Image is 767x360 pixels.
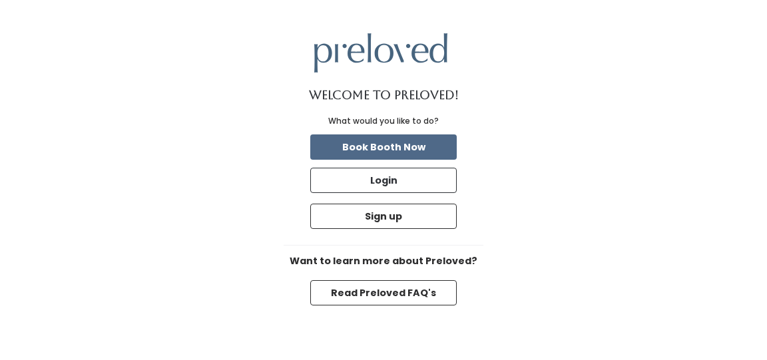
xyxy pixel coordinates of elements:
[310,134,457,160] button: Book Booth Now
[310,204,457,229] button: Sign up
[284,256,483,267] h6: Want to learn more about Preloved?
[308,165,459,196] a: Login
[310,168,457,193] button: Login
[328,115,439,127] div: What would you like to do?
[308,201,459,232] a: Sign up
[310,280,457,305] button: Read Preloved FAQ's
[309,89,459,102] h1: Welcome to Preloved!
[314,33,447,73] img: preloved logo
